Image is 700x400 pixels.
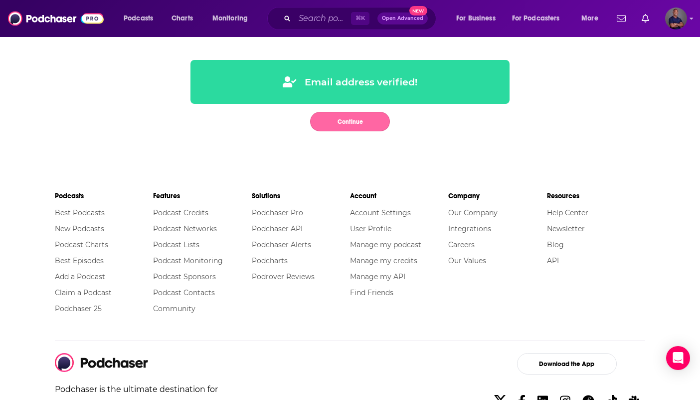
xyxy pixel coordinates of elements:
[55,272,105,281] a: Add a Podcast
[153,256,223,265] a: Podcast Monitoring
[153,224,217,233] a: Podcast Networks
[350,256,417,265] a: Manage my credits
[172,11,193,25] span: Charts
[547,256,559,265] a: API
[205,10,261,26] button: open menu
[666,346,690,370] div: Open Intercom Messenger
[350,272,405,281] a: Manage my API
[350,288,393,297] a: Find Friends
[153,240,199,249] a: Podcast Lists
[409,6,427,15] span: New
[277,7,446,30] div: Search podcasts, credits, & more...
[153,304,195,313] a: Community
[350,208,411,217] a: Account Settings
[252,208,303,217] a: Podchaser Pro
[547,208,588,217] a: Help Center
[310,112,390,131] button: Continue
[55,208,105,217] a: Best Podcasts
[613,10,630,27] a: Show notifications dropdown
[153,272,216,281] a: Podcast Sponsors
[295,10,351,26] input: Search podcasts, credits, & more...
[252,272,315,281] a: Podrover Reviews
[55,353,149,372] img: Podchaser - Follow, Share and Rate Podcasts
[665,7,687,29] img: User Profile
[351,12,369,25] span: ⌘ K
[512,11,560,25] span: For Podcasters
[55,256,104,265] a: Best Episodes
[448,224,491,233] a: Integrations
[212,11,248,25] span: Monitoring
[350,224,391,233] a: User Profile
[153,208,208,217] a: Podcast Credits
[283,76,417,88] div: Email address verified!
[165,10,199,26] a: Charts
[55,304,102,313] a: Podchaser 25
[252,256,288,265] a: Podcharts
[638,10,653,27] a: Show notifications dropdown
[448,256,486,265] a: Our Values
[153,187,251,205] li: Features
[456,11,496,25] span: For Business
[350,240,421,249] a: Manage my podcast
[55,240,108,249] a: Podcast Charts
[448,187,546,205] li: Company
[124,11,153,25] span: Podcasts
[55,187,153,205] li: Podcasts
[382,16,423,21] span: Open Advanced
[117,10,166,26] button: open menu
[547,240,564,249] a: Blog
[448,240,475,249] a: Careers
[574,10,611,26] button: open menu
[547,187,645,205] li: Resources
[448,208,498,217] a: Our Company
[377,12,428,24] button: Open AdvancedNew
[547,224,585,233] a: Newsletter
[252,240,311,249] a: Podchaser Alerts
[449,10,508,26] button: open menu
[252,187,350,205] li: Solutions
[581,11,598,25] span: More
[517,353,617,375] button: Download the App
[665,7,687,29] span: Logged in as Dr. Ashu Goyle
[350,187,448,205] li: Account
[488,353,645,375] a: Download the App
[252,224,303,233] a: Podchaser API
[153,288,215,297] a: Podcast Contacts
[55,288,112,297] a: Claim a Podcast
[8,9,104,28] img: Podchaser - Follow, Share and Rate Podcasts
[55,224,104,233] a: New Podcasts
[665,7,687,29] button: Show profile menu
[506,10,574,26] button: open menu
